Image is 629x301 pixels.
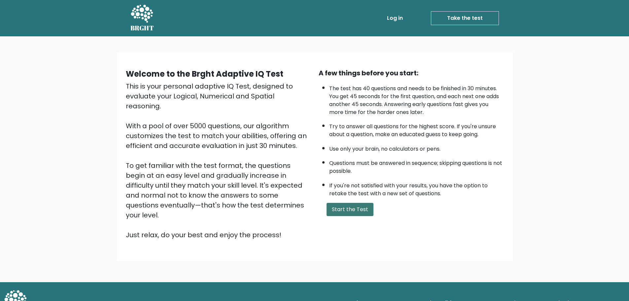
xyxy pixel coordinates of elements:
[327,203,373,216] button: Start the Test
[329,178,504,198] li: If you're not satisfied with your results, you have the option to retake the test with a new set ...
[329,81,504,116] li: The test has 40 questions and needs to be finished in 30 minutes. You get 45 seconds for the firs...
[431,11,499,25] a: Take the test
[329,156,504,175] li: Questions must be answered in sequence; skipping questions is not possible.
[130,3,154,34] a: BRGHT
[126,81,311,240] div: This is your personal adaptive IQ Test, designed to evaluate your Logical, Numerical and Spatial ...
[329,119,504,138] li: Try to answer all questions for the highest score. If you're unsure about a question, make an edu...
[329,142,504,153] li: Use only your brain, no calculators or pens.
[126,68,283,79] b: Welcome to the Brght Adaptive IQ Test
[319,68,504,78] div: A few things before you start:
[130,24,154,32] h5: BRGHT
[384,12,405,25] a: Log in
